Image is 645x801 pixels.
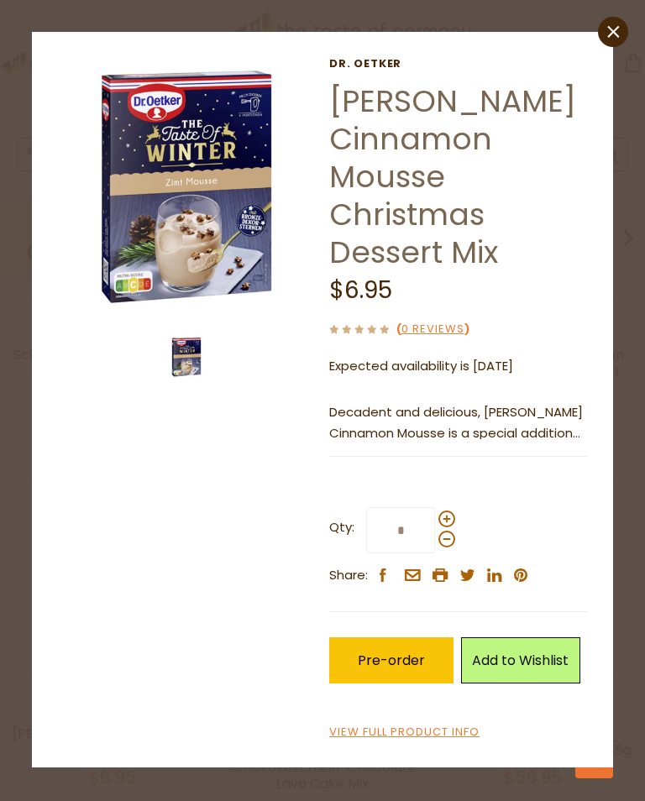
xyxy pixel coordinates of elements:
a: Dr. Oetker [329,57,588,71]
img: Dr. Oetker Cinnamon Mousse Christmas Dessert Mix [165,335,208,379]
span: Pre-order [358,651,425,670]
button: Pre-order [329,637,454,683]
span: ( ) [396,321,469,337]
span: $6.95 [329,274,392,306]
span: Share: [329,565,368,586]
a: Add to Wishlist [461,637,581,683]
input: Qty: [366,507,435,553]
img: Dr. Oetker Cinnamon Mousse Christmas Dessert Mix [57,57,316,316]
a: [PERSON_NAME] Cinnamon Mousse Christmas Dessert Mix [329,80,576,274]
p: Expected availability is [DATE] [329,356,588,377]
span: Decadent and delicious, [PERSON_NAME] Cinnamon Mousse is a special addition to your holiday table. [329,403,583,463]
a: 0 Reviews [401,321,464,338]
a: View Full Product Info [329,724,480,741]
strong: Qty: [329,517,354,538]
